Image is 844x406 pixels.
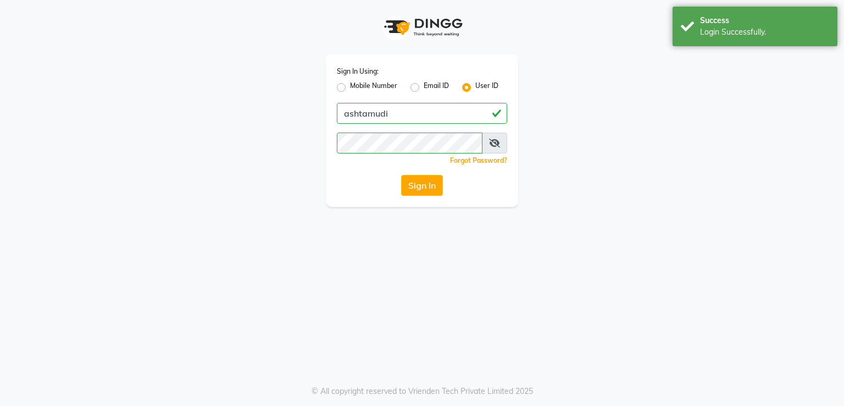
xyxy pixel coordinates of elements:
label: User ID [475,81,498,94]
img: logo1.svg [378,11,466,43]
label: Email ID [424,81,449,94]
div: Success [700,15,829,26]
a: Forgot Password? [450,156,507,164]
label: Mobile Number [350,81,397,94]
div: Login Successfully. [700,26,829,38]
label: Sign In Using: [337,67,379,76]
button: Sign In [401,175,443,196]
input: Username [337,103,507,124]
input: Username [337,133,482,153]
